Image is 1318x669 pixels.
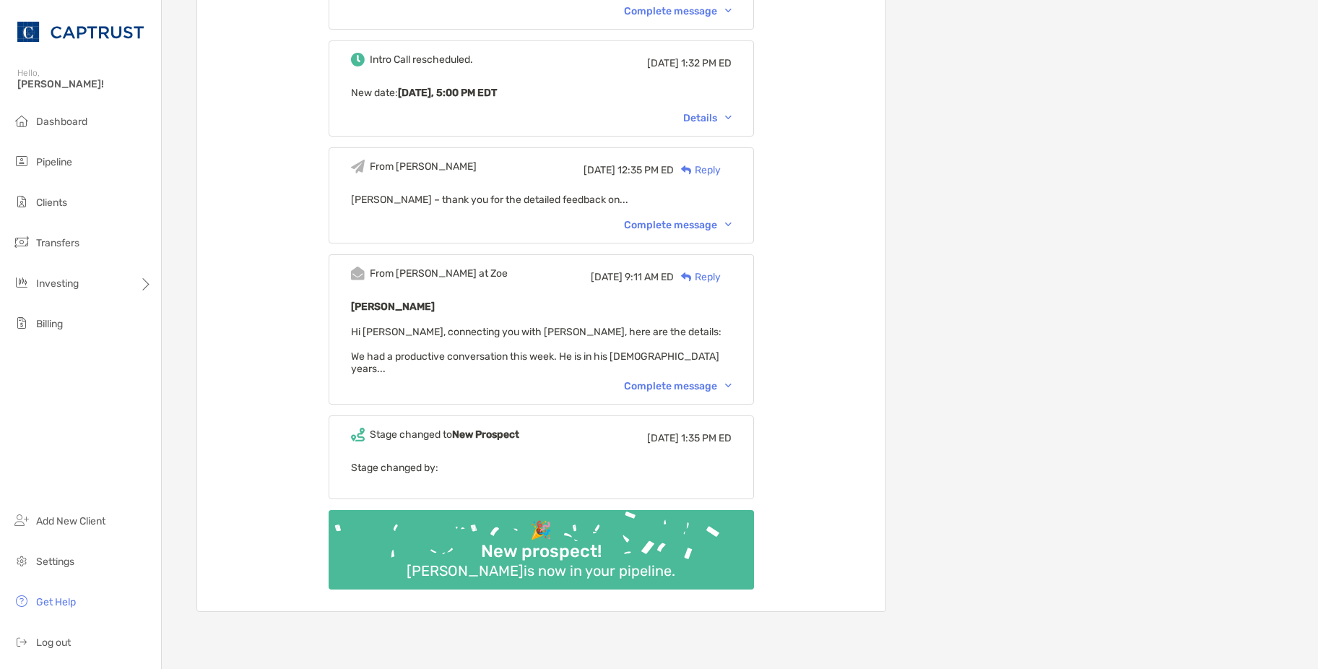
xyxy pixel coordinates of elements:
div: Complete message [624,5,732,17]
img: Chevron icon [725,384,732,388]
img: logout icon [13,633,30,650]
b: [DATE], 5:00 PM EDT [398,87,497,99]
img: Chevron icon [725,116,732,120]
span: [DATE] [647,57,679,69]
span: Investing [36,277,79,290]
div: Reply [674,163,721,178]
span: Dashboard [36,116,87,128]
span: Add New Client [36,515,105,527]
div: Details [683,112,732,124]
b: New Prospect [452,428,519,441]
div: From [PERSON_NAME] [370,160,477,173]
p: New date : [351,84,732,102]
img: Chevron icon [725,223,732,227]
span: Hi [PERSON_NAME], connecting you with [PERSON_NAME], here are the details: We had a productive co... [351,326,721,375]
span: Log out [36,636,71,649]
img: investing icon [13,274,30,291]
p: [PERSON_NAME] – thank you for the detailed feedback on... [351,191,732,209]
b: [PERSON_NAME] [351,301,435,313]
img: Reply icon [681,165,692,175]
div: Intro Call rescheduled. [370,53,473,66]
div: From [PERSON_NAME] at Zoe [370,267,508,280]
span: [PERSON_NAME]! [17,78,152,90]
img: dashboard icon [13,112,30,129]
div: Stage changed to [370,428,519,441]
span: [DATE] [591,271,623,283]
span: Settings [36,556,74,568]
img: billing icon [13,314,30,332]
img: Confetti [329,510,754,577]
img: transfers icon [13,233,30,251]
img: add_new_client icon [13,512,30,529]
img: pipeline icon [13,152,30,170]
img: clients icon [13,193,30,210]
span: [DATE] [647,432,679,444]
div: Reply [674,269,721,285]
p: Stage changed by: [351,459,732,477]
img: Event icon [351,267,365,280]
img: CAPTRUST Logo [17,6,144,58]
span: Clients [36,197,67,209]
img: Reply icon [681,272,692,282]
span: Transfers [36,237,79,249]
img: Event icon [351,160,365,173]
span: Get Help [36,596,76,608]
span: 12:35 PM ED [617,164,674,176]
span: 9:11 AM ED [625,271,674,283]
img: Event icon [351,428,365,441]
span: Billing [36,318,63,330]
span: Pipeline [36,156,72,168]
span: 1:32 PM ED [681,57,732,69]
div: 🎉 [524,520,558,541]
img: Event icon [351,53,365,66]
div: [PERSON_NAME] is now in your pipeline. [401,562,681,579]
img: get-help icon [13,592,30,610]
img: Chevron icon [725,9,732,13]
span: [DATE] [584,164,615,176]
div: Complete message [624,219,732,231]
span: 1:35 PM ED [681,432,732,444]
img: settings icon [13,552,30,569]
div: New prospect! [475,541,607,562]
div: Complete message [624,380,732,392]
